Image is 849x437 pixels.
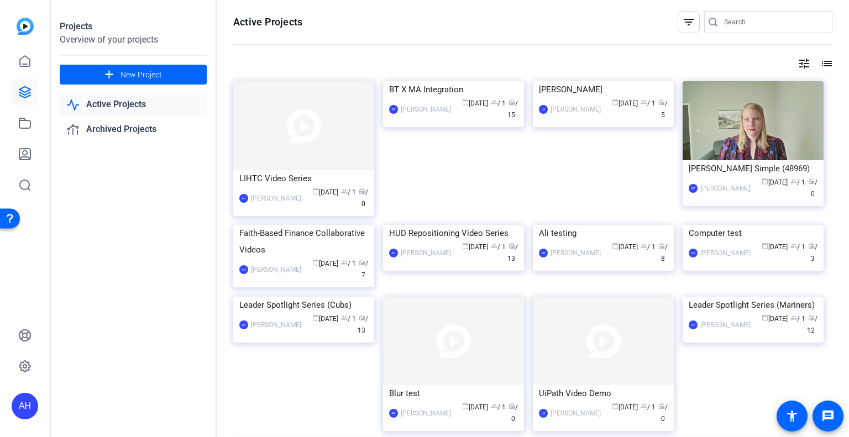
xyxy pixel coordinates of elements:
[762,178,768,185] span: calendar_today
[612,243,638,251] span: [DATE]
[239,297,368,313] div: Leader Spotlight Series (Cubs)
[239,194,248,203] div: AH
[612,99,638,107] span: [DATE]
[689,225,817,241] div: Computer test
[462,99,469,106] span: calendar_today
[808,178,815,185] span: radio
[509,403,518,423] span: / 0
[60,118,207,141] a: Archived Projects
[233,15,302,29] h1: Active Projects
[790,178,797,185] span: group
[312,260,338,267] span: [DATE]
[491,99,497,106] span: group
[551,248,601,259] div: [PERSON_NAME]
[819,57,832,70] mat-icon: list
[389,385,518,402] div: Blur test
[790,243,805,251] span: / 1
[641,99,656,107] span: / 1
[341,260,356,267] span: / 1
[401,408,451,419] div: [PERSON_NAME]
[341,314,348,321] span: group
[808,314,815,321] span: radio
[401,248,451,259] div: [PERSON_NAME]
[762,243,768,249] span: calendar_today
[539,249,548,257] div: AH
[12,393,38,419] div: AH
[689,297,817,313] div: Leader Spotlight Series (Mariners)
[389,225,518,241] div: HUD Repositioning Video Series
[507,99,518,119] span: / 15
[389,409,398,418] div: RP
[102,68,116,82] mat-icon: add
[539,105,548,114] div: LG
[60,93,207,116] a: Active Projects
[251,264,301,275] div: [PERSON_NAME]
[389,81,518,98] div: BT X MA Integration
[790,178,805,186] span: / 1
[491,403,497,409] span: group
[724,15,824,29] input: Search
[491,99,506,107] span: / 1
[790,314,797,321] span: group
[60,65,207,85] button: New Project
[790,315,805,323] span: / 1
[359,259,365,266] span: radio
[251,193,301,204] div: [PERSON_NAME]
[551,408,601,419] div: [PERSON_NAME]
[401,104,451,115] div: [PERSON_NAME]
[700,183,751,194] div: [PERSON_NAME]
[359,188,368,208] span: / 0
[312,315,338,323] span: [DATE]
[358,315,368,334] span: / 13
[341,188,356,196] span: / 1
[507,243,518,262] span: / 13
[641,243,647,249] span: group
[641,243,656,251] span: / 1
[689,320,698,329] div: RP
[341,315,356,323] span: / 1
[462,243,488,251] span: [DATE]
[658,403,668,423] span: / 0
[491,243,497,249] span: group
[762,314,768,321] span: calendar_today
[785,409,799,423] mat-icon: accessibility
[239,170,368,187] div: LIHTC Video Series
[359,260,368,279] span: / 7
[389,105,398,114] div: RP
[251,319,301,330] div: [PERSON_NAME]
[682,15,695,29] mat-icon: filter_list
[312,314,319,321] span: calendar_today
[539,385,668,402] div: UiPath Video Demo
[551,104,601,115] div: [PERSON_NAME]
[808,178,817,198] span: / 0
[700,319,751,330] div: [PERSON_NAME]
[312,188,319,194] span: calendar_today
[341,188,348,194] span: group
[491,403,506,411] span: / 1
[762,315,788,323] span: [DATE]
[462,243,469,249] span: calendar_today
[658,99,665,106] span: radio
[120,69,162,81] span: New Project
[798,57,811,70] mat-icon: tune
[509,99,515,106] span: radio
[689,160,817,177] div: [PERSON_NAME] Simple (48969)
[821,409,835,423] mat-icon: message
[509,243,515,249] span: radio
[462,99,488,107] span: [DATE]
[462,403,488,411] span: [DATE]
[239,225,368,258] div: Faith-Based Finance Collaborative Videos
[341,259,348,266] span: group
[612,403,619,409] span: calendar_today
[312,259,319,266] span: calendar_today
[808,243,815,249] span: radio
[807,315,817,334] span: / 12
[689,249,698,257] div: RP
[312,188,338,196] span: [DATE]
[60,33,207,46] div: Overview of your projects
[658,243,665,249] span: radio
[808,243,817,262] span: / 3
[612,403,638,411] span: [DATE]
[641,403,647,409] span: group
[17,18,34,35] img: blue-gradient.svg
